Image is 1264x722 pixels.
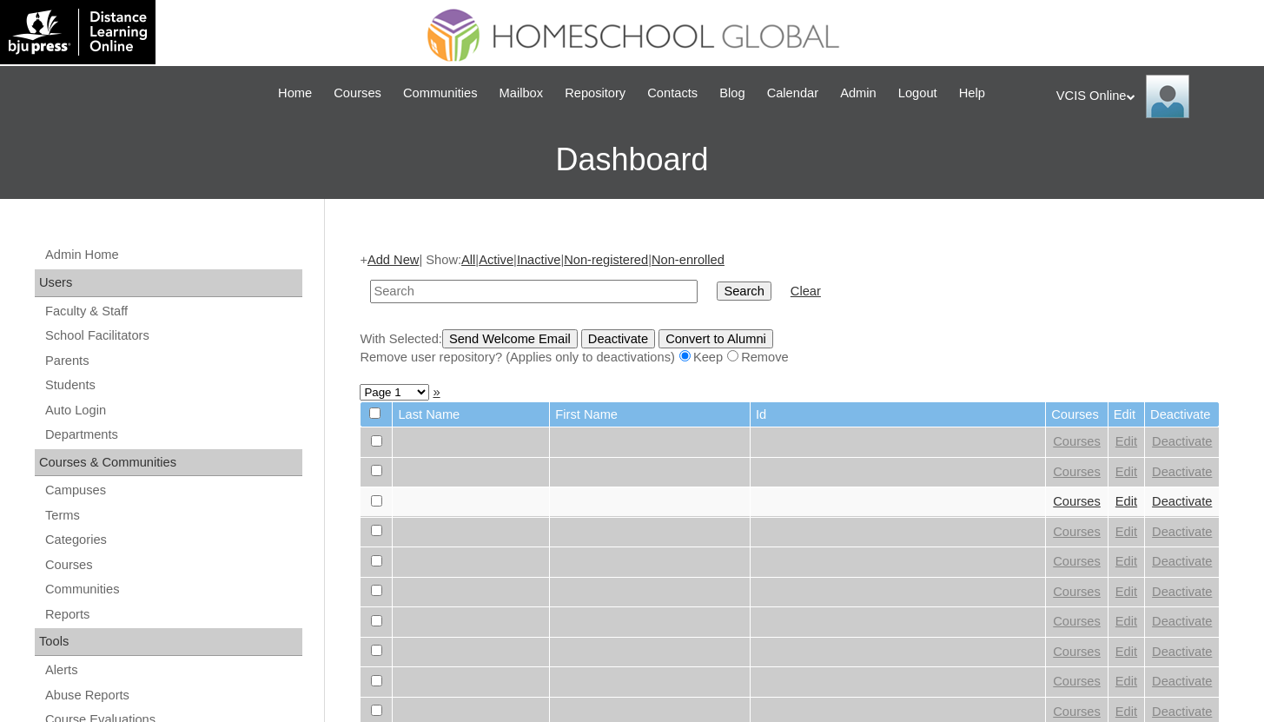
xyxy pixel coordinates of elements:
[9,9,147,56] img: logo-white.png
[43,400,302,421] a: Auto Login
[647,83,698,103] span: Contacts
[1152,434,1212,448] a: Deactivate
[1053,585,1101,599] a: Courses
[1115,494,1137,508] a: Edit
[1053,465,1101,479] a: Courses
[1152,585,1212,599] a: Deactivate
[1152,614,1212,628] a: Deactivate
[43,480,302,501] a: Campuses
[950,83,994,103] a: Help
[1152,674,1212,688] a: Deactivate
[1152,465,1212,479] a: Deactivate
[461,253,475,267] a: All
[35,628,302,656] div: Tools
[43,659,302,681] a: Alerts
[758,83,827,103] a: Calendar
[1152,494,1212,508] a: Deactivate
[1115,614,1137,628] a: Edit
[581,329,655,348] input: Deactivate
[1046,402,1108,427] td: Courses
[43,505,302,527] a: Terms
[1152,554,1212,568] a: Deactivate
[394,83,486,103] a: Communities
[791,284,821,298] a: Clear
[898,83,937,103] span: Logout
[43,604,302,626] a: Reports
[43,529,302,551] a: Categories
[1115,434,1137,448] a: Edit
[1115,525,1137,539] a: Edit
[1115,674,1137,688] a: Edit
[1152,525,1212,539] a: Deactivate
[1152,705,1212,719] a: Deactivate
[652,253,725,267] a: Non-enrolled
[334,83,381,103] span: Courses
[959,83,985,103] span: Help
[565,83,625,103] span: Repository
[433,385,440,399] a: »
[43,244,302,266] a: Admin Home
[550,402,750,427] td: First Name
[1053,434,1101,448] a: Courses
[1053,494,1101,508] a: Courses
[711,83,753,103] a: Blog
[1115,554,1137,568] a: Edit
[840,83,877,103] span: Admin
[517,253,561,267] a: Inactive
[717,282,771,301] input: Search
[35,269,302,297] div: Users
[367,253,419,267] a: Add New
[9,121,1255,199] h3: Dashboard
[890,83,946,103] a: Logout
[1115,705,1137,719] a: Edit
[500,83,544,103] span: Mailbox
[393,402,549,427] td: Last Name
[360,251,1220,366] div: + | Show: | | | |
[1115,465,1137,479] a: Edit
[43,554,302,576] a: Courses
[556,83,634,103] a: Repository
[360,348,1220,367] div: Remove user repository? (Applies only to deactivations) Keep Remove
[1115,585,1137,599] a: Edit
[491,83,553,103] a: Mailbox
[43,579,302,600] a: Communities
[1146,75,1189,118] img: VCIS Online Admin
[1152,645,1212,659] a: Deactivate
[1115,645,1137,659] a: Edit
[1108,402,1144,427] td: Edit
[1053,614,1101,628] a: Courses
[43,424,302,446] a: Departments
[564,253,648,267] a: Non-registered
[1053,705,1101,719] a: Courses
[43,685,302,706] a: Abuse Reports
[1053,525,1101,539] a: Courses
[1053,554,1101,568] a: Courses
[43,325,302,347] a: School Facilitators
[1053,645,1101,659] a: Courses
[751,402,1045,427] td: Id
[767,83,818,103] span: Calendar
[442,329,578,348] input: Send Welcome Email
[43,350,302,372] a: Parents
[1056,75,1247,118] div: VCIS Online
[325,83,390,103] a: Courses
[479,253,513,267] a: Active
[370,280,698,303] input: Search
[1053,674,1101,688] a: Courses
[278,83,312,103] span: Home
[658,329,773,348] input: Convert to Alumni
[269,83,321,103] a: Home
[403,83,478,103] span: Communities
[831,83,885,103] a: Admin
[360,329,1220,367] div: With Selected:
[43,301,302,322] a: Faculty & Staff
[1145,402,1219,427] td: Deactivate
[35,449,302,477] div: Courses & Communities
[719,83,745,103] span: Blog
[43,374,302,396] a: Students
[639,83,706,103] a: Contacts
